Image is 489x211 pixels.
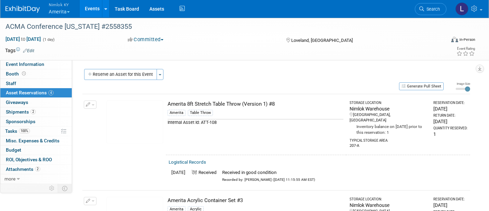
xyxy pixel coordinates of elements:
[168,101,343,108] div: Amerita 8ft Stretch Table Throw (Version 1) #8
[49,1,70,8] span: Nimlok KY
[455,2,468,15] img: Luc Schaefer
[168,110,185,116] div: Amerita
[169,160,206,165] a: Logistical Records
[35,166,40,172] span: 2
[0,107,72,117] a: Shipments2
[0,79,72,88] a: Staff
[0,145,72,155] a: Budget
[433,105,467,112] div: [DATE]
[0,98,72,107] a: Giveaways
[6,81,16,86] span: Staff
[350,143,427,149] div: 207-A
[350,202,427,209] div: Nimlok Warehouse
[20,36,26,42] span: to
[21,71,27,76] span: Booth not reserved yet
[6,71,27,77] span: Booth
[222,169,315,176] div: Received in good condition
[459,37,475,42] div: In-Person
[350,105,427,112] div: Nimlok Warehouse
[406,36,475,46] div: Event Format
[42,37,55,42] span: (1 day)
[456,82,470,86] div: Image Size
[0,117,72,126] a: Sponsorships
[415,3,446,15] a: Search
[0,127,72,136] a: Tasks100%
[433,197,467,202] div: Reservation Date:
[5,128,30,134] span: Tasks
[168,119,343,126] div: Internal Asset Id: ATT-108
[31,109,36,114] span: 2
[6,90,54,95] span: Asset Reservations
[350,101,427,105] div: Storage Location:
[451,37,458,42] img: Format-Inperson.png
[6,147,21,153] span: Budget
[6,119,35,124] span: Sponsorships
[48,90,54,95] span: 4
[6,157,52,162] span: ROI, Objectives & ROO
[433,126,467,131] div: Quantity Reserved:
[0,174,72,184] a: more
[0,155,72,164] a: ROI, Objectives & ROO
[23,48,34,53] a: Edit
[350,197,427,202] div: Storage Location:
[5,6,40,13] img: ExhibitDay
[4,176,15,181] span: more
[188,168,219,184] td: Received
[188,110,213,116] div: Table Throw
[169,168,188,184] td: [DATE]
[5,47,34,54] td: Tags
[6,109,36,115] span: Shipments
[3,21,435,33] div: ACMA Conference [US_STATE] #2558355
[433,101,467,105] div: Reservation Date:
[0,88,72,97] a: Asset Reservations4
[433,202,467,209] div: [DATE]
[433,131,467,138] div: 1
[0,136,72,145] a: Misc. Expenses & Credits
[106,101,163,143] img: View Images
[6,99,28,105] span: Giveaways
[350,123,427,136] div: Inventory balance on [DATE] prior to this reservation: 1
[222,176,315,183] div: Recorded by: [PERSON_NAME] ([DATE] 11:15:55 AM EST)
[6,61,44,67] span: Event Information
[19,128,30,133] span: 100%
[456,47,475,50] div: Event Rating
[5,36,41,42] span: [DATE] [DATE]
[84,69,157,80] button: Reserve an Asset for this Event
[125,36,166,43] button: Committed
[6,138,59,143] span: Misc. Expenses & Credits
[168,197,343,204] div: Amerita Acrylic Container Set #3
[433,118,467,125] div: [DATE]
[6,166,40,172] span: Attachments
[350,136,427,143] div: Typical Storage Area:
[350,112,427,123] div: [GEOGRAPHIC_DATA], [GEOGRAPHIC_DATA]
[399,82,444,90] button: Generate Pull Sheet
[46,184,58,193] td: Personalize Event Tab Strip
[433,113,467,118] div: Return Date:
[0,60,72,69] a: Event Information
[58,184,72,193] td: Toggle Event Tabs
[424,7,440,12] span: Search
[0,69,72,79] a: Booth
[0,165,72,174] a: Attachments2
[291,38,353,43] span: Loveland, [GEOGRAPHIC_DATA]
